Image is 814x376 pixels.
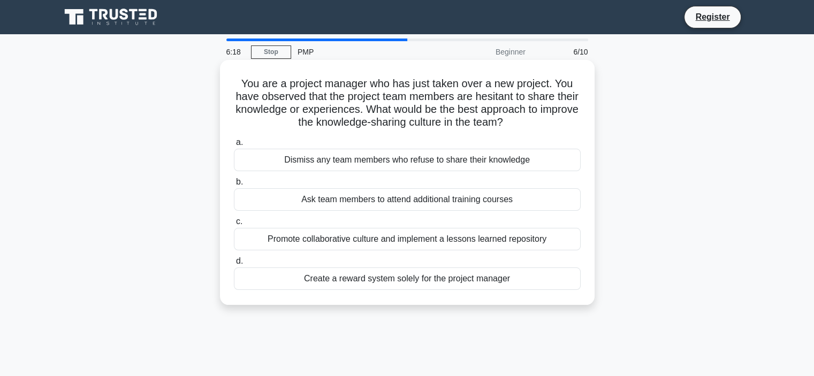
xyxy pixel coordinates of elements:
div: Promote collaborative culture and implement a lessons learned repository [234,228,581,250]
span: b. [236,177,243,186]
span: a. [236,137,243,147]
span: d. [236,256,243,265]
a: Stop [251,45,291,59]
div: PMP [291,41,438,63]
h5: You are a project manager who has just taken over a new project. You have observed that the proje... [233,77,582,129]
div: Create a reward system solely for the project manager [234,267,581,290]
div: Beginner [438,41,532,63]
span: c. [236,217,242,226]
div: Ask team members to attend additional training courses [234,188,581,211]
div: 6:18 [220,41,251,63]
div: Dismiss any team members who refuse to share their knowledge [234,149,581,171]
div: 6/10 [532,41,595,63]
a: Register [689,10,736,24]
